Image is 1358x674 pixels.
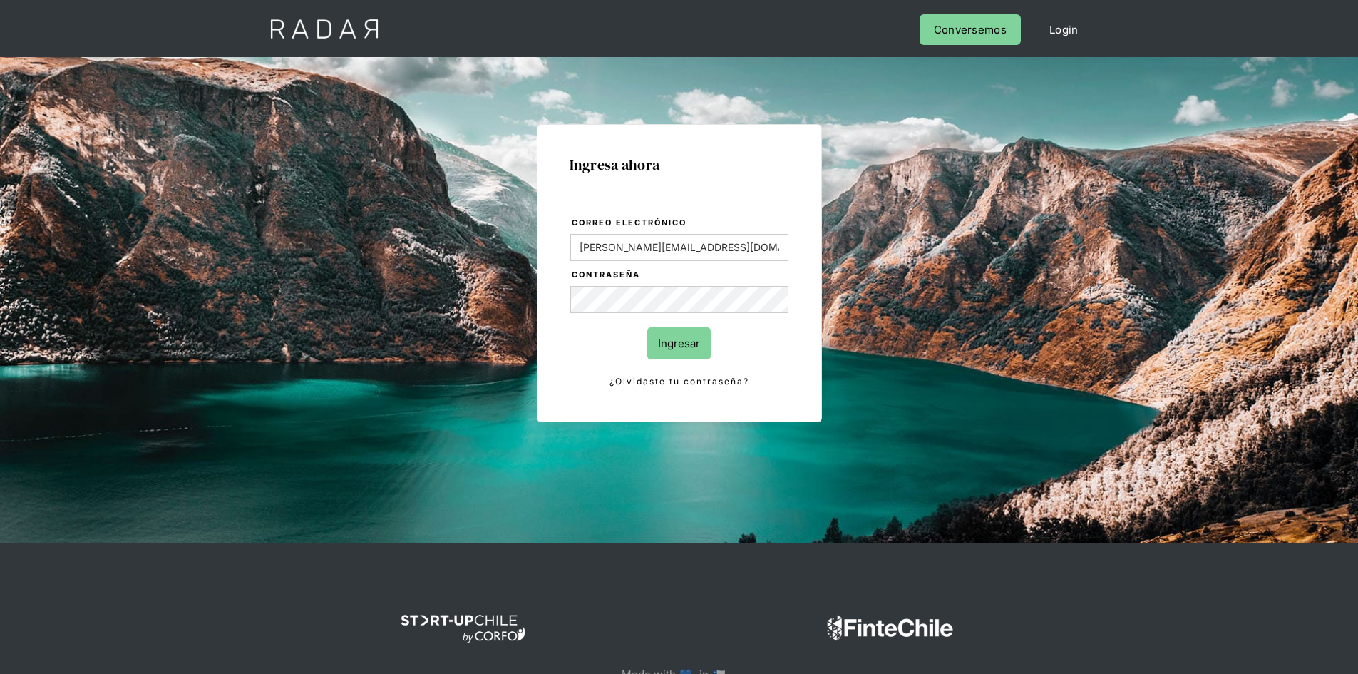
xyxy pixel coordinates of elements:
[572,268,788,282] label: Contraseña
[572,216,788,230] label: Correo electrónico
[570,215,789,389] form: Login Form
[570,374,788,389] a: ¿Olvidaste tu contraseña?
[647,327,711,359] input: Ingresar
[920,14,1021,45] a: Conversemos
[570,157,789,173] h1: Ingresa ahora
[1035,14,1093,45] a: Login
[570,234,788,261] input: bruce@wayne.com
